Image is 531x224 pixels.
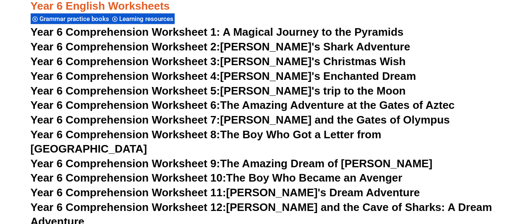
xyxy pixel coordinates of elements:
[31,113,450,126] a: Year 6 Comprehension Worksheet 7:[PERSON_NAME] and the Gates of Olympus
[31,171,226,184] span: Year 6 Comprehension Worksheet 10:
[31,157,432,170] a: Year 6 Comprehension Worksheet 9:The Amazing Dream of [PERSON_NAME]
[31,113,220,126] span: Year 6 Comprehension Worksheet 7:
[31,201,226,213] span: Year 6 Comprehension Worksheet 12:
[31,128,382,155] a: Year 6 Comprehension Worksheet 8:The Boy Who Got a Letter from [GEOGRAPHIC_DATA]
[31,171,403,184] a: Year 6 Comprehension Worksheet 10:The Boy Who Became an Avenger
[110,13,175,24] div: Learning resources
[31,84,220,97] span: Year 6 Comprehension Worksheet 5:
[31,26,404,38] a: Year 6 Comprehension Worksheet 1: A Magical Journey to the Pyramids
[31,99,455,111] a: Year 6 Comprehension Worksheet 6:The Amazing Adventure at the Gates of Aztec
[31,157,220,170] span: Year 6 Comprehension Worksheet 9:
[31,55,406,68] a: Year 6 Comprehension Worksheet 3:[PERSON_NAME]'s Christmas Wish
[391,129,531,224] iframe: Chat Widget
[31,55,220,68] span: Year 6 Comprehension Worksheet 3:
[31,128,220,141] span: Year 6 Comprehension Worksheet 8:
[31,13,110,24] div: Grammar practice books
[31,70,416,82] a: Year 6 Comprehension Worksheet 4:[PERSON_NAME]'s Enchanted Dream
[31,186,420,199] a: Year 6 Comprehension Worksheet 11:[PERSON_NAME]'s Dream Adventure
[119,15,176,23] span: Learning resources
[31,84,406,97] a: Year 6 Comprehension Worksheet 5:[PERSON_NAME]'s trip to the Moon
[31,99,220,111] span: Year 6 Comprehension Worksheet 6:
[31,186,226,199] span: Year 6 Comprehension Worksheet 11:
[31,70,220,82] span: Year 6 Comprehension Worksheet 4:
[31,40,220,53] span: Year 6 Comprehension Worksheet 2:
[31,40,410,53] a: Year 6 Comprehension Worksheet 2:[PERSON_NAME]'s Shark Adventure
[39,15,112,23] span: Grammar practice books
